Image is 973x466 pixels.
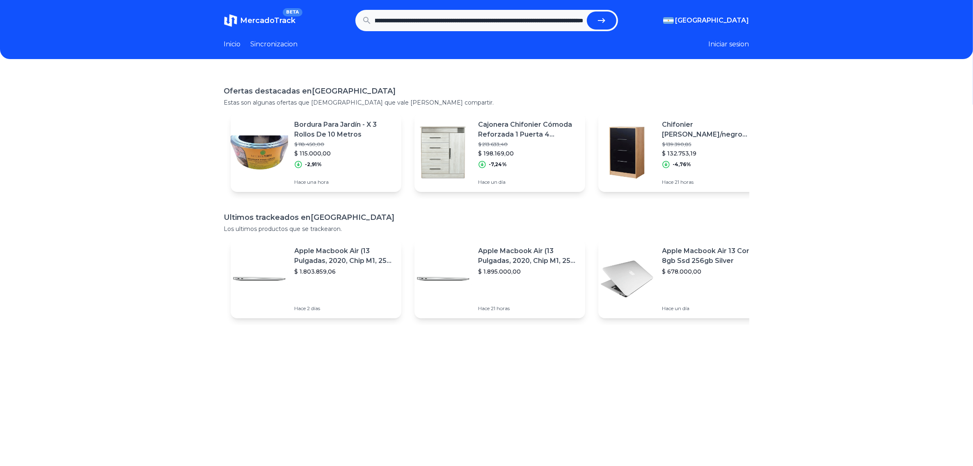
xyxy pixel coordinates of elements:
p: Apple Macbook Air 13 Core I5 8gb Ssd 256gb Silver [662,246,762,266]
a: Sincronizacion [251,39,298,49]
button: [GEOGRAPHIC_DATA] [663,16,749,25]
p: Hace 21 horas [662,179,762,185]
p: Hace una hora [295,179,395,185]
a: Featured imageBordura Para Jardín - X 3 Rollos De 10 Metros$ 118.450,00$ 115.000,00-2,91%Hace una... [231,113,401,192]
img: Featured image [598,124,656,181]
span: BETA [283,8,302,16]
p: Cajonera Chifonier Cómoda Reforzada 1 Puerta 4 Cajones Forta [478,120,579,139]
h1: Ultimos trackeados en [GEOGRAPHIC_DATA] [224,212,749,223]
p: $ 118.450,00 [295,141,395,148]
p: Apple Macbook Air (13 Pulgadas, 2020, Chip M1, 256 Gb De Ssd, 8 Gb De Ram) - Plata [295,246,395,266]
p: Los ultimos productos que se trackearon. [224,225,749,233]
p: Hace un día [478,179,579,185]
p: $ 678.000,00 [662,267,762,276]
p: $ 132.753,19 [662,149,762,158]
img: Featured image [231,250,288,308]
p: Hace 21 horas [478,305,579,312]
p: Bordura Para Jardín - X 3 Rollos De 10 Metros [295,120,395,139]
a: Featured imageApple Macbook Air (13 Pulgadas, 2020, Chip M1, 256 Gb De Ssd, 8 Gb De Ram) - Plata$... [231,240,401,318]
img: Featured image [231,124,288,181]
p: Chifonier [PERSON_NAME]/negro 35208096 [662,120,762,139]
img: Featured image [598,250,656,308]
a: MercadoTrackBETA [224,14,296,27]
a: Featured imageCajonera Chifonier Cómoda Reforzada 1 Puerta 4 Cajones Forta$ 213.633,40$ 198.169,0... [414,113,585,192]
button: Iniciar sesion [709,39,749,49]
p: -2,91% [305,161,322,168]
p: $ 1.895.000,00 [478,267,579,276]
p: Hace 2 días [295,305,395,312]
p: Estas son algunas ofertas que [DEMOGRAPHIC_DATA] que vale [PERSON_NAME] compartir. [224,98,749,107]
p: -7,24% [489,161,507,168]
span: [GEOGRAPHIC_DATA] [675,16,749,25]
h1: Ofertas destacadas en [GEOGRAPHIC_DATA] [224,85,749,97]
p: $ 198.169,00 [478,149,579,158]
a: Featured imageApple Macbook Air 13 Core I5 8gb Ssd 256gb Silver$ 678.000,00Hace un día [598,240,769,318]
p: Apple Macbook Air (13 Pulgadas, 2020, Chip M1, 256 Gb De Ssd, 8 Gb De Ram) - Plata [478,246,579,266]
a: Inicio [224,39,241,49]
p: $ 213.633,40 [478,141,579,148]
p: -4,76% [673,161,691,168]
p: $ 1.803.859,06 [295,267,395,276]
img: Featured image [414,250,472,308]
img: Featured image [414,124,472,181]
a: Featured imageChifonier [PERSON_NAME]/negro 35208096$ 139.390,85$ 132.753,19-4,76%Hace 21 horas [598,113,769,192]
a: Featured imageApple Macbook Air (13 Pulgadas, 2020, Chip M1, 256 Gb De Ssd, 8 Gb De Ram) - Plata$... [414,240,585,318]
p: $ 139.390,85 [662,141,762,148]
span: MercadoTrack [240,16,296,25]
p: $ 115.000,00 [295,149,395,158]
img: Argentina [663,17,674,24]
p: Hace un día [662,305,762,312]
img: MercadoTrack [224,14,237,27]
